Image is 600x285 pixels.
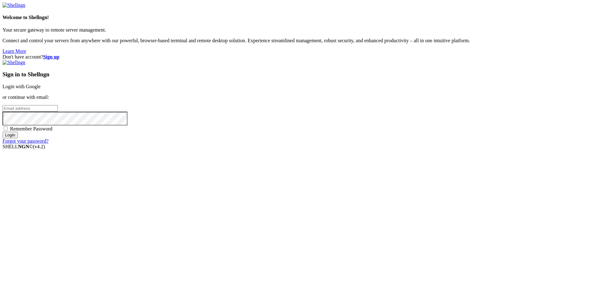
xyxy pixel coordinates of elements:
img: Shellngn [2,60,25,65]
a: Forgot your password? [2,138,48,144]
input: Login [2,132,18,138]
a: Sign up [43,54,59,59]
img: Shellngn [2,3,25,8]
p: Your secure gateway to remote server management. [2,27,597,33]
b: NGN [18,144,29,149]
span: SHELL © [2,144,45,149]
span: Remember Password [10,126,52,131]
p: Connect and control your servers from anywhere with our powerful, browser-based terminal and remo... [2,38,597,43]
span: 4.2.0 [33,144,45,149]
div: Don't have account? [2,54,597,60]
a: Login with Google [2,84,41,89]
h3: Sign in to Shellngn [2,71,597,78]
input: Email address [2,105,58,112]
input: Remember Password [4,126,8,130]
a: Learn More [2,48,26,54]
p: or continue with email: [2,94,597,100]
h4: Welcome to Shellngn! [2,15,597,20]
